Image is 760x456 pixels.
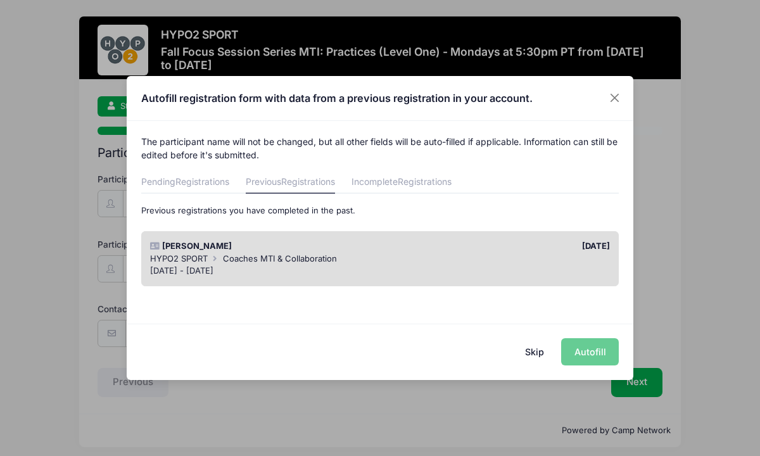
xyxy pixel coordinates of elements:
span: Registrations [398,176,452,187]
div: [DATE] [380,240,616,253]
a: Pending [141,171,229,194]
span: Registrations [175,176,229,187]
div: [DATE] - [DATE] [150,265,611,277]
button: Close [604,87,626,110]
h4: Autofill registration form with data from a previous registration in your account. [141,91,533,106]
p: The participant name will not be changed, but all other fields will be auto-filled if applicable.... [141,135,619,161]
span: Coaches MTI & Collaboration [223,253,337,263]
a: Incomplete [351,171,452,194]
a: Previous [246,171,335,194]
div: [PERSON_NAME] [144,240,380,253]
p: Previous registrations you have completed in the past. [141,205,619,217]
button: Skip [512,338,557,365]
span: Registrations [281,176,335,187]
span: HYPO2 SPORT [150,253,208,263]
